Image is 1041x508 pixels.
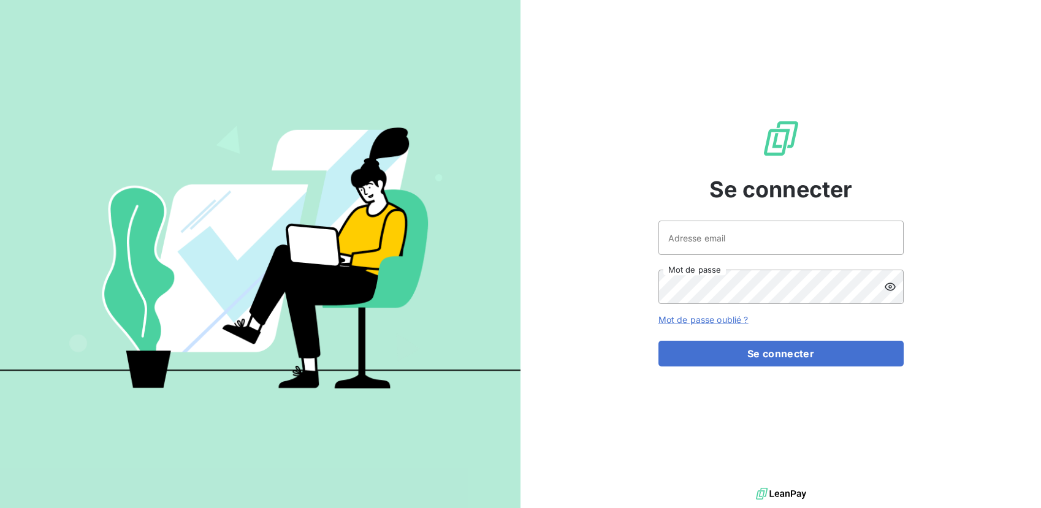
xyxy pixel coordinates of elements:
[658,314,749,325] a: Mot de passe oublié ?
[658,221,904,255] input: placeholder
[761,119,801,158] img: Logo LeanPay
[756,485,806,503] img: logo
[709,173,853,206] span: Se connecter
[658,341,904,366] button: Se connecter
